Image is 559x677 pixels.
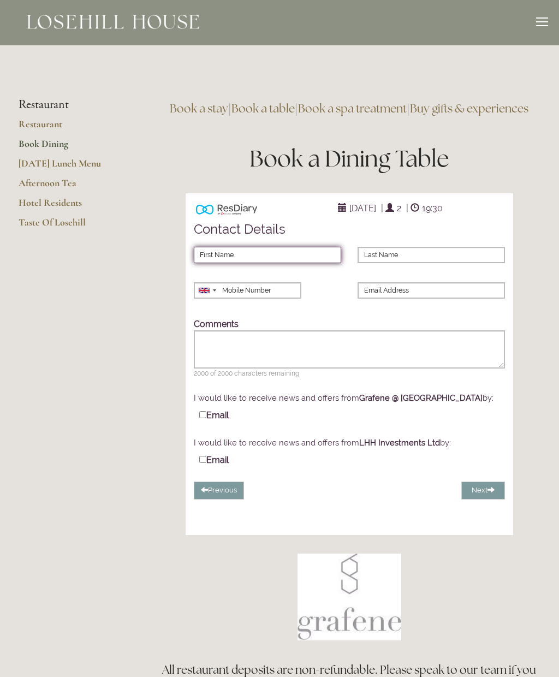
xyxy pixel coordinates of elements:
li: Restaurant [19,98,123,112]
a: Book a spa treatment [298,101,407,116]
span: | [381,203,383,213]
img: Powered by ResDiary [196,201,257,217]
img: Losehill House [27,15,199,29]
strong: Grafene @ [GEOGRAPHIC_DATA] [359,393,483,402]
input: A Valid Telephone Number is Required [194,282,301,299]
div: I would like to receive news and offers from by: [194,393,505,402]
span: | [406,203,408,213]
a: Book Dining [19,138,123,157]
h1: Book a Dining Table [158,142,540,175]
input: Email [199,411,206,418]
input: Email [199,456,206,463]
label: Email [199,454,229,465]
a: Restaurant [19,118,123,138]
strong: LHH Investments Ltd [359,438,440,447]
span: 2000 of 2000 characters remaining [194,370,505,377]
label: Email [199,409,229,420]
input: A First Name is Required [194,247,341,263]
h4: Contact Details [194,222,505,236]
div: I would like to receive news and offers from by: [194,438,505,447]
div: A Last Name is Required [349,241,513,269]
a: Book a table [231,101,295,116]
a: Afternoon Tea [19,177,123,197]
button: Previous [194,482,244,500]
a: Hotel Residents [19,197,123,216]
input: A Last Name is Required [358,247,505,263]
input: A Valid Email is Required [358,282,505,299]
span: 19:30 [419,200,445,216]
span: [DATE] [347,200,379,216]
span: 2 [394,200,404,216]
div: A Valid Email is Required [349,277,513,304]
h3: | | | [158,98,540,120]
a: Taste Of Losehill [19,216,123,236]
a: [DATE] Lunch Menu [19,157,123,177]
div: A First Name is Required [186,241,349,269]
label: Comments [194,319,239,329]
div: United Kingdom: +44 [194,283,219,298]
div: A Valid Telephone Number is Required [186,277,349,304]
img: Book a table at Grafene Restaurant @ Losehill [298,554,401,640]
a: Book a stay [170,101,228,116]
a: Buy gifts & experiences [410,101,528,116]
button: Next [461,482,505,500]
